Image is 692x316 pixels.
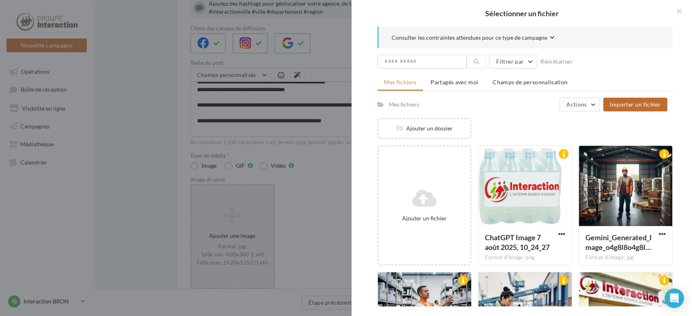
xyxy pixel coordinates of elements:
div: Format d'image: png [485,254,565,261]
button: Filtrer par [489,55,537,68]
span: Gemini_Generated_Image_o4g8l8o4g8l8o4g8 [585,233,652,252]
button: Consulter les contraintes attendues pour ce type de campagne [392,33,555,43]
span: Importer un fichier [610,101,661,108]
span: Consulter les contraintes attendues pour ce type de campagne [392,34,547,42]
span: ChatGPT Image 7 août 2025, 10_24_27 [485,233,550,252]
span: Actions [566,101,587,108]
div: Ajouter un fichier [382,214,467,222]
button: Réinitialiser [537,57,576,66]
button: Actions [559,98,600,111]
h2: Sélectionner un fichier [364,10,679,17]
div: Format d'image: jpg [585,254,666,261]
div: Open Intercom Messenger [664,288,684,308]
div: Ajouter un dossier [379,124,470,132]
span: Mes fichiers [384,79,416,85]
span: Partagés avec moi [431,79,478,85]
button: Importer un fichier [603,98,667,111]
span: Champs de personnalisation [493,79,568,85]
div: Mes fichiers [389,100,419,109]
